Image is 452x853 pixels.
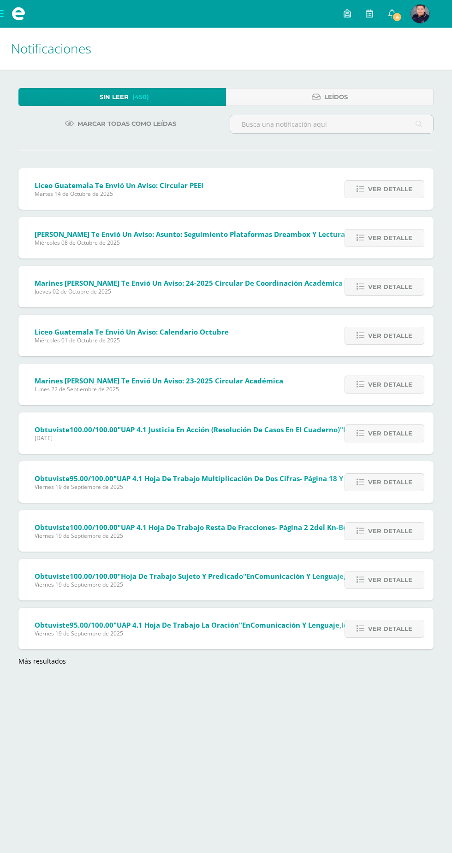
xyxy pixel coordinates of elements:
a: Leídos [226,88,434,106]
span: Liceo Guatemala te envió un aviso: Calendario octubre [35,327,229,336]
span: [PERSON_NAME] te envió un aviso: Asunto: Seguimiento Plataformas Dreambox y Lectura Inteligente [35,229,386,239]
span: Marcar todas como leídas [77,115,176,132]
span: 100.00/100.00 [70,571,118,581]
span: Marines [PERSON_NAME] te envió un aviso: 24-2025 Circular de Coordinación Académica [35,278,343,288]
span: Martes 14 de Octubre de 2025 [35,190,203,198]
span: Ver detalle [368,474,412,491]
span: Notificaciones [11,40,91,57]
span: Liceo Guatemala te envió un aviso: Circular PEEI [35,181,203,190]
span: Miércoles 01 de Octubre de 2025 [35,336,229,344]
span: 95.00/100.00 [70,620,113,629]
span: "UAP 4.1 Justicia en acción (resolución de casos en el cuaderno)" [118,425,343,434]
span: "UAP 4.1 Hoja de trabajo multiplicación de dos cifras- página 18 y 19 del kn-book 7" [113,474,406,483]
span: Ver detalle [368,327,412,344]
span: Obtuviste en [35,620,437,629]
img: 9ba929f037f8e0cc6697f656d0b028de.png [411,5,429,23]
span: Comunicación y Lenguaje,Idioma Español (SUMATIVO) [250,620,437,629]
span: Jueves 02 de Octubre de 2025 [35,288,343,295]
span: Ver detalle [368,181,412,198]
span: Leídos [324,88,348,106]
span: Ver detalle [368,571,412,588]
input: Busca una notificación aquí [230,115,433,133]
span: 4 [392,12,402,22]
span: 95.00/100.00 [70,474,113,483]
span: "Hoja de trabajo Sujeto y predicado" [118,571,246,581]
span: 100.00/100.00 [70,425,118,434]
span: Ver detalle [368,278,412,295]
span: Ver detalle [368,376,412,393]
span: Sin leer [100,88,129,106]
span: Ver detalle [368,523,412,540]
span: Ver detalle [368,620,412,637]
span: Lunes 22 de Septiembre de 2025 [35,385,283,393]
span: "UAP 4.1 Hoja de trabajo resta de fracciones- página 2 2del kn-book 8" [118,523,365,532]
span: Comunicación y Lenguaje,Idioma Español (FORMATIVO) [255,571,446,581]
span: "UAP 4.1 Hoja de trabajo La oración" [113,620,242,629]
span: Viernes 19 de Septiembre de 2025 [35,629,437,637]
a: Sin leer(450) [18,88,226,106]
span: Ver detalle [368,425,412,442]
span: Obtuviste en [35,571,446,581]
span: (450) [132,88,149,106]
span: 100.00/100.00 [70,523,118,532]
span: Ver detalle [368,229,412,247]
span: Viernes 19 de Septiembre de 2025 [35,581,446,588]
a: Marcar todas como leídas [54,115,188,133]
span: Marines [PERSON_NAME] te envió un aviso: 23-2025 Circular Académica [35,376,283,385]
a: Más resultados [18,657,66,665]
span: Miércoles 08 de Octubre de 2025 [35,239,386,247]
